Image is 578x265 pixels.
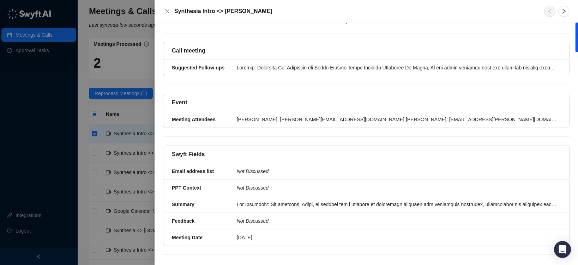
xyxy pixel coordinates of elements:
[172,47,205,55] h5: Call meeting
[172,98,187,107] h5: Event
[172,185,201,191] strong: PPT Context
[237,185,269,191] i: Not Discussed
[172,235,203,240] strong: Meeting Date
[554,241,571,258] div: Open Intercom Messenger
[237,64,556,72] div: Loremip: Dolorsita Co: Adipiscin eli Seddo Eiusmo Tempo Incididu Utlaboree Do Magna, Al eni admin...
[172,65,224,70] strong: Suggested Follow-ups
[561,8,567,14] span: right
[237,168,269,174] i: Not Discussed
[163,7,171,16] button: Close
[237,234,556,241] div: [DATE]
[172,150,205,159] h5: Swyft Fields
[237,116,556,123] div: [PERSON_NAME]: [PERSON_NAME][EMAIL_ADDRESS][DOMAIN_NAME] [PERSON_NAME]: [EMAIL_ADDRESS][PERSON_NA...
[164,8,170,14] span: close
[237,201,556,208] div: Lor Ipsumdol?: Sit ametcons, Adipi, el seddoei tem i utlabore et doloremagn aliquaen adm veniamqu...
[237,218,269,224] i: Not Discussed
[172,218,195,224] strong: Feedback
[172,168,214,174] strong: Email address list
[174,7,536,16] h5: Synthesia Intro <> [PERSON_NAME]
[172,202,194,207] strong: Summary
[172,117,216,122] strong: Meeting Attendees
